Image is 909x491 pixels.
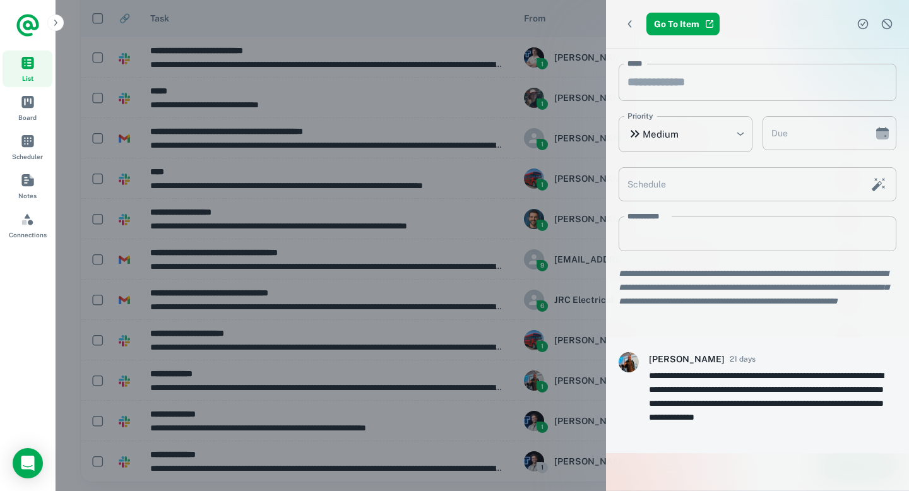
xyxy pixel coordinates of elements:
[18,112,37,122] span: Board
[3,50,52,87] a: List
[15,13,40,38] a: Logo
[619,352,639,372] img: 8873314697411_0bfd1d3f8f83b1243fcc_72.jpg
[619,13,641,35] button: Back
[646,13,720,35] a: Go To Item
[877,15,896,33] button: Dismiss task
[868,174,889,195] button: Schedule this task with AI
[3,90,52,126] a: Board
[13,448,43,478] div: Load Chat
[627,110,653,122] label: Priority
[18,191,37,201] span: Notes
[9,230,47,240] span: Connections
[730,353,756,365] span: 21 days
[3,168,52,204] a: Notes
[3,129,52,165] a: Scheduler
[22,73,33,83] span: List
[12,151,43,162] span: Scheduler
[619,116,752,152] div: Medium
[606,49,909,490] div: scrollable content
[870,121,895,146] button: Choose date
[649,352,725,366] h6: [PERSON_NAME]
[853,15,872,33] button: Complete task
[3,207,52,244] a: Connections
